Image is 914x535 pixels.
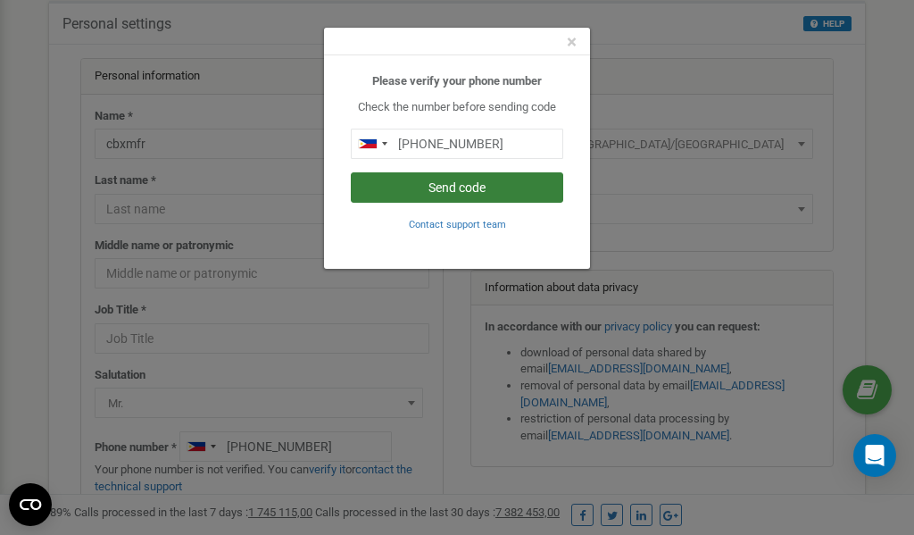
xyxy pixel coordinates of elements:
span: × [567,31,577,53]
small: Contact support team [409,219,506,230]
p: Check the number before sending code [351,99,563,116]
div: Open Intercom Messenger [853,434,896,477]
button: Open CMP widget [9,483,52,526]
b: Please verify your phone number [372,74,542,88]
button: Send code [351,172,563,203]
a: Contact support team [409,217,506,230]
button: Close [567,33,577,52]
input: 0905 123 4567 [351,129,563,159]
div: Telephone country code [352,130,393,158]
